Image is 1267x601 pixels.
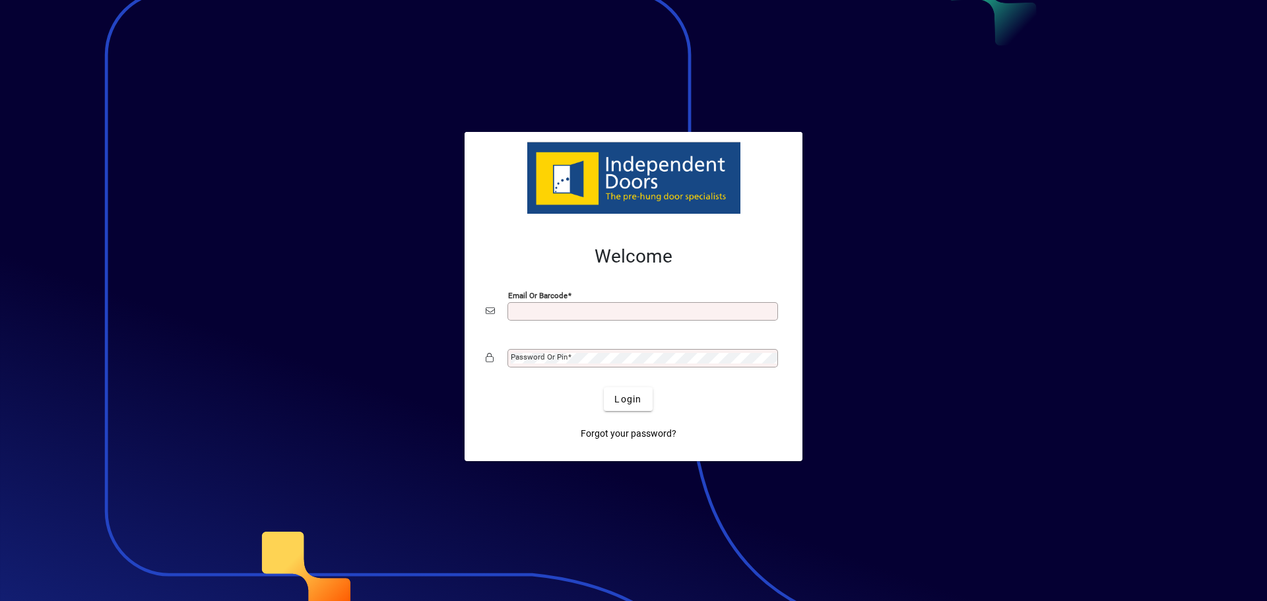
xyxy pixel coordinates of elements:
h2: Welcome [486,245,781,268]
span: Forgot your password? [581,427,676,441]
mat-label: Email or Barcode [508,291,568,300]
mat-label: Password or Pin [511,352,568,362]
span: Login [614,393,641,406]
a: Forgot your password? [575,422,682,445]
button: Login [604,387,652,411]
